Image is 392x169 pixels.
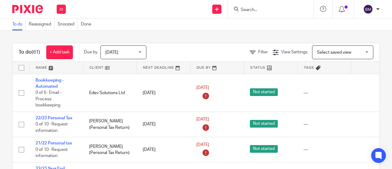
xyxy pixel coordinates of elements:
[240,7,295,13] input: Search
[36,90,62,107] span: 0 of 6 · Email - Process bookkeeping
[83,74,137,112] td: Edev Solutions Ltd
[303,90,345,96] div: ---
[196,117,209,122] span: [DATE]
[363,4,373,14] img: svg%3E
[36,148,68,158] span: 0 of 10 · Request information
[250,120,278,128] span: Not started
[58,18,78,30] a: Snoozed
[250,145,278,153] span: Not started
[250,88,278,96] span: Not started
[196,86,209,90] span: [DATE]
[304,66,314,69] span: Tags
[83,112,137,137] td: [PERSON_NAME] (Personal Tax Return)
[317,50,351,55] span: Select saved view
[36,78,64,89] a: Bookkeeping - Automated
[196,143,209,147] span: [DATE]
[84,49,97,55] p: Due by
[19,49,40,56] h1: To do
[36,141,72,145] a: 21/22 Personal tax
[303,147,345,153] div: ---
[32,50,40,55] span: (61)
[46,45,73,59] a: + Add task
[83,137,137,162] td: [PERSON_NAME] (Personal Tax Return)
[281,50,307,54] span: View Settings
[137,74,190,112] td: [DATE]
[81,18,94,30] a: Done
[258,50,268,54] span: Filter
[137,112,190,137] td: [DATE]
[12,18,26,30] a: To do
[303,121,345,127] div: ---
[29,18,55,30] a: Reassigned
[137,137,190,162] td: [DATE]
[105,50,118,55] span: [DATE]
[12,5,43,13] img: Pixie
[36,116,72,120] a: 22/23 Personal Tax
[36,122,68,133] span: 0 of 10 · Request information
